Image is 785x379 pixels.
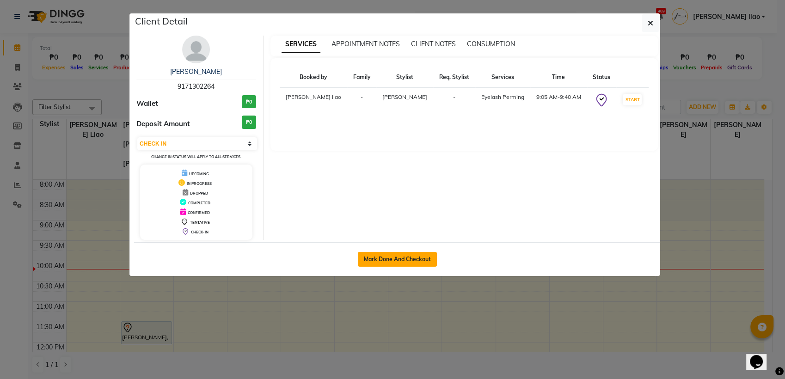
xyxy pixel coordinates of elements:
[746,342,776,370] iframe: chat widget
[182,36,210,63] img: avatar
[189,171,209,176] span: UPCOMING
[136,98,158,109] span: Wallet
[433,67,475,87] th: Req. Stylist
[282,36,320,53] span: SERVICES
[135,14,188,28] h5: Client Detail
[170,67,222,76] a: [PERSON_NAME]
[411,40,456,48] span: CLIENT NOTES
[467,40,515,48] span: CONSUMPTION
[433,87,475,114] td: -
[481,93,525,101] div: Eyelash Perming
[191,230,209,234] span: CHECK-IN
[331,40,400,48] span: APPOINTMENT NOTES
[188,201,210,205] span: COMPLETED
[188,210,210,215] span: CONFIRMED
[475,67,530,87] th: Services
[347,67,376,87] th: Family
[623,94,642,105] button: START
[280,67,347,87] th: Booked by
[280,87,347,114] td: [PERSON_NAME] llao
[190,220,210,225] span: TENTATIVE
[347,87,376,114] td: -
[178,82,215,91] span: 9171302264
[376,67,433,87] th: Stylist
[151,154,241,159] small: Change in status will apply to all services.
[242,95,256,109] h3: ₱0
[530,67,587,87] th: Time
[587,67,616,87] th: Status
[358,252,437,267] button: Mark Done And Checkout
[382,93,427,100] span: [PERSON_NAME]
[136,119,190,129] span: Deposit Amount
[187,181,212,186] span: IN PROGRESS
[530,87,587,114] td: 9:05 AM-9:40 AM
[242,116,256,129] h3: ₱0
[190,191,208,196] span: DROPPED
